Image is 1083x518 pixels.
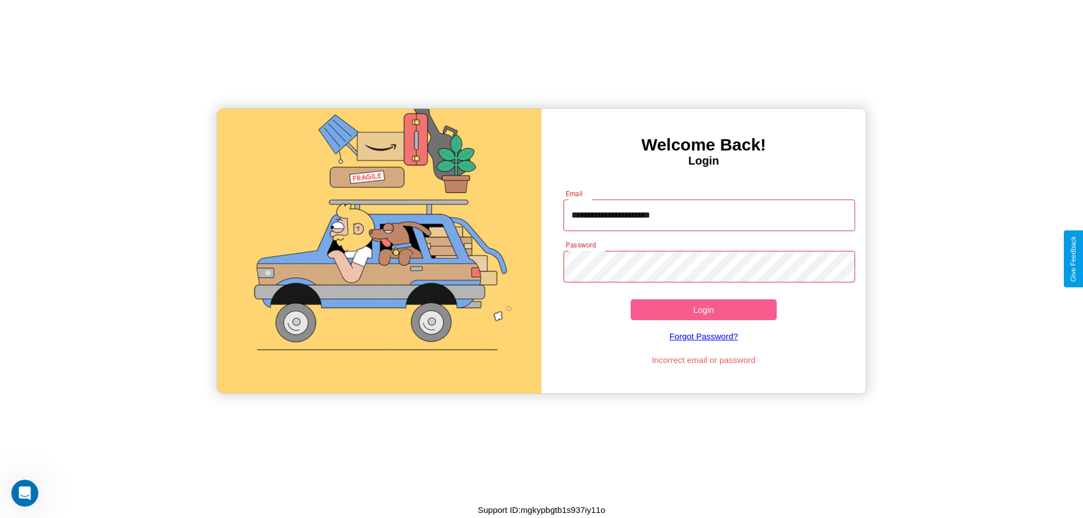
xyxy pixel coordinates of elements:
a: Forgot Password? [558,320,850,352]
label: Password [566,240,596,250]
p: Support ID: mgkypbgtb1s937iy11o [478,502,605,517]
iframe: Intercom live chat [11,480,38,507]
label: Email [566,189,583,198]
h4: Login [541,154,866,167]
h3: Welcome Back! [541,135,866,154]
button: Login [631,299,777,320]
p: Incorrect email or password [558,352,850,368]
img: gif [217,109,541,393]
div: Give Feedback [1069,236,1077,282]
